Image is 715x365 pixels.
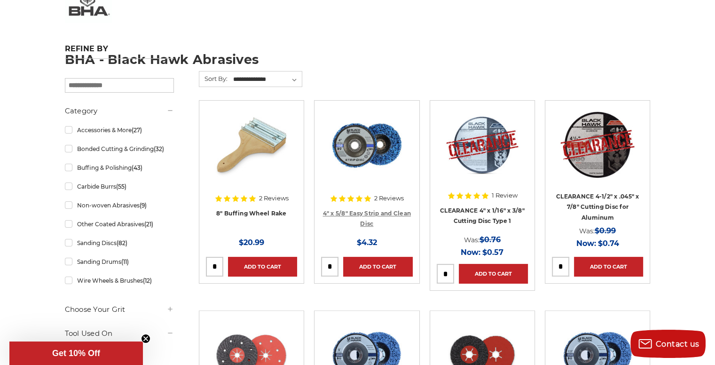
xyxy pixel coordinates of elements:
button: Contact us [630,330,706,358]
span: 1 Review [492,192,518,198]
span: (12) [142,277,151,284]
span: (82) [116,239,127,246]
span: (11) [121,258,128,265]
button: Close teaser [141,334,150,343]
span: Contact us [656,340,699,349]
a: Sanding Discs [65,235,174,251]
a: Sanding Drums [65,254,174,270]
span: Now: [576,239,596,248]
span: Now: [461,248,480,257]
img: CLEARANCE 4" x 1/16" x 3/8" Cutting Disc [445,107,520,182]
label: Sort By: [199,71,228,86]
span: (32) [153,145,164,152]
span: $0.76 [479,235,501,244]
a: Bonded Cutting & Grinding [65,141,174,157]
a: Buffing & Polishing [65,159,174,176]
a: Add to Cart [459,264,528,284]
span: (43) [131,164,142,171]
span: $4.32 [357,238,377,247]
div: Was: [552,224,643,237]
a: Accessories & More [65,122,174,138]
a: Wire Wheels & Brushes [65,272,174,289]
h5: Tool Used On [65,328,174,339]
span: (55) [116,183,126,190]
span: $0.74 [598,239,619,248]
a: Non-woven Abrasives [65,197,174,214]
h5: Choose Your Grit [65,304,174,315]
h1: BHA - Black Hawk Abrasives [65,53,651,66]
a: Other Coated Abrasives [65,216,174,232]
span: 2 Reviews [259,195,289,201]
span: (21) [144,221,153,228]
img: 4" x 5/8" easy strip and clean discs [329,107,404,182]
a: 4" x 5/8" easy strip and clean discs [321,107,412,198]
span: $20.99 [239,238,264,247]
a: 4" x 5/8" Easy Strip and Clean Disc [323,210,411,228]
a: Add to Cart [574,257,643,277]
span: $0.99 [595,226,616,235]
span: 2 Reviews [374,195,404,201]
a: CLEARANCE 4" x 1/16" x 3/8" Cutting Disc Type 1 [440,207,525,225]
h5: Category [65,105,174,117]
span: (9) [139,202,146,209]
span: $0.57 [482,248,503,257]
div: Get 10% OffClose teaser [9,341,143,365]
img: CLEARANCE 4-1/2" x .045" x 7/8" for Aluminum [560,107,635,182]
span: (27) [131,127,141,134]
a: Add to Cart [228,257,297,277]
select: Sort By: [232,72,302,87]
h5: Refine by [65,44,174,59]
a: CLEARANCE 4-1/2" x .045" x 7/8" for Aluminum [552,107,643,198]
div: Was: [437,233,528,246]
a: 8 inch single handle buffing wheel rake [206,107,297,198]
a: 8" Buffing Wheel Rake [216,210,286,217]
a: CLEARANCE 4" x 1/16" x 3/8" Cutting Disc [437,107,528,198]
img: 8 inch single handle buffing wheel rake [214,107,289,182]
a: CLEARANCE 4-1/2" x .045" x 7/8" Cutting Disc for Aluminum [556,193,639,221]
a: Add to Cart [343,257,412,277]
span: Get 10% Off [52,349,100,358]
a: Carbide Burrs [65,178,174,195]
